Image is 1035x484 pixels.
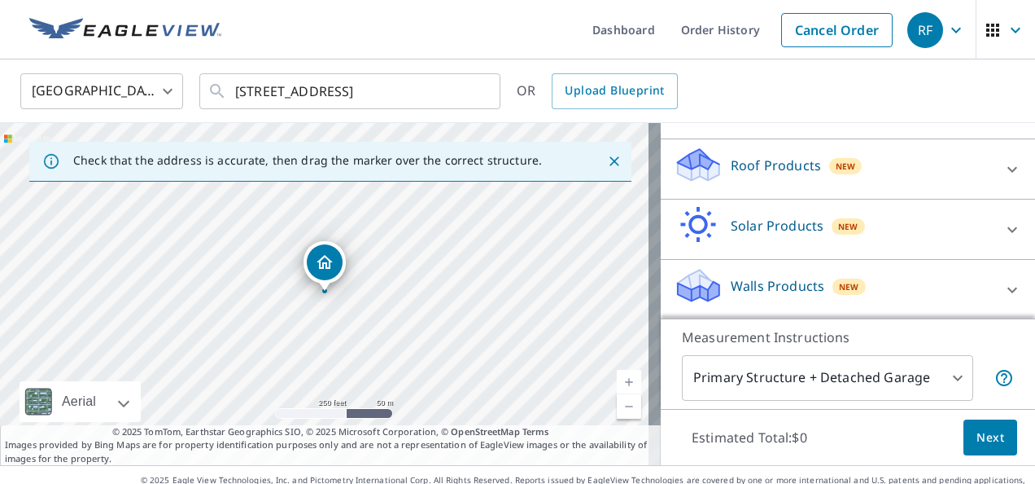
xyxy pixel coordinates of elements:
div: RF [907,12,943,48]
a: Upload Blueprint [552,73,677,109]
span: Upload Blueprint [565,81,664,101]
p: Estimated Total: $0 [679,420,820,455]
div: Roof ProductsNew [674,146,1022,192]
input: Search by address or latitude-longitude [235,68,467,114]
img: EV Logo [29,18,221,42]
span: New [836,160,856,173]
span: New [838,220,858,233]
p: Check that the address is accurate, then drag the marker over the correct structure. [73,153,542,168]
div: Primary Structure + Detached Garage [682,355,973,401]
p: Measurement Instructions [682,328,1014,347]
a: OpenStreetMap [451,425,519,438]
a: Current Level 17, Zoom In [617,370,641,394]
button: Close [604,151,625,172]
p: Solar Products [731,216,823,235]
div: Solar ProductsNew [674,206,1022,253]
p: Roof Products [731,156,821,175]
span: © 2025 TomTom, Earthstar Geographics SIO, © 2025 Microsoft Corporation, © [112,425,549,439]
div: Walls ProductsNew [674,266,1022,313]
div: OR [517,73,678,109]
a: Terms [522,425,549,438]
div: Dropped pin, building 1, Residential property, 45 Millers Ln Hanover, MA 02339 [304,241,346,292]
p: Walls Products [731,276,824,296]
div: [GEOGRAPHIC_DATA] [20,68,183,114]
button: Next [963,420,1017,456]
span: Next [976,428,1004,448]
a: Cancel Order [781,13,893,47]
span: New [839,280,859,293]
a: Current Level 17, Zoom Out [617,394,641,419]
div: Aerial [57,381,101,422]
span: Your report will include the primary structure and a detached garage if one exists. [994,368,1014,388]
div: Aerial [20,381,141,422]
